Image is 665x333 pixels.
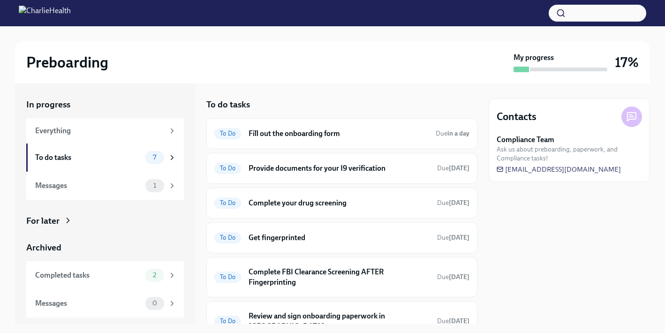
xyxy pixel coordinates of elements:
span: Due [437,199,469,207]
span: September 8th, 2025 06:00 [437,317,469,325]
span: To Do [214,318,241,325]
a: Archived [26,242,184,254]
span: Due [437,273,469,281]
a: To DoComplete FBI Clearance Screening AFTER FingerprintingDue[DATE] [214,265,469,289]
h3: 17% [615,54,639,71]
strong: [DATE] [449,273,469,281]
strong: [DATE] [449,199,469,207]
span: To Do [214,273,241,280]
strong: [DATE] [449,317,469,325]
span: September 8th, 2025 06:00 [437,272,469,281]
span: To Do [214,130,241,137]
h6: Review and sign onboarding paperwork in [GEOGRAPHIC_DATA] [249,311,430,332]
span: Due [437,164,469,172]
h6: Complete your drug screening [249,198,430,208]
div: Messages [35,298,142,309]
h6: Get fingerprinted [249,233,430,243]
a: In progress [26,98,184,111]
span: Due [437,234,469,242]
a: To DoGet fingerprintedDue[DATE] [214,230,469,245]
a: Completed tasks2 [26,261,184,289]
h5: To do tasks [206,98,250,111]
strong: My progress [514,53,554,63]
a: To do tasks7 [26,144,184,172]
span: September 5th, 2025 06:00 [437,164,469,173]
span: 1 [148,182,162,189]
strong: Compliance Team [497,135,554,145]
span: To Do [214,199,241,206]
div: Completed tasks [35,270,142,280]
span: 7 [147,154,162,161]
strong: [DATE] [449,234,469,242]
strong: in a day [447,129,469,137]
span: To Do [214,234,241,241]
a: To DoComplete your drug screeningDue[DATE] [214,196,469,211]
span: Ask us about preboarding, paperwork, and Compliance tasks! [497,145,642,163]
a: [EMAIL_ADDRESS][DOMAIN_NAME] [497,165,621,174]
h6: Complete FBI Clearance Screening AFTER Fingerprinting [249,267,430,288]
span: To Do [214,165,241,172]
h6: Provide documents for your I9 verification [249,163,430,174]
a: Everything [26,118,184,144]
a: For later [26,215,184,227]
strong: [DATE] [449,164,469,172]
div: Everything [35,126,164,136]
span: August 31st, 2025 06:00 [436,129,469,138]
div: For later [26,215,60,227]
div: To do tasks [35,152,142,163]
a: To DoProvide documents for your I9 verificationDue[DATE] [214,161,469,176]
h2: Preboarding [26,53,108,72]
h6: Fill out the onboarding form [249,129,428,139]
a: Messages0 [26,289,184,318]
span: 2 [147,272,162,279]
div: Messages [35,181,142,191]
h4: Contacts [497,110,537,124]
span: 0 [147,300,163,307]
span: Due [437,317,469,325]
span: September 5th, 2025 06:00 [437,198,469,207]
span: September 5th, 2025 06:00 [437,233,469,242]
a: Messages1 [26,172,184,200]
span: Due [436,129,469,137]
img: CharlieHealth [19,6,71,21]
a: To DoFill out the onboarding formDuein a day [214,126,469,141]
